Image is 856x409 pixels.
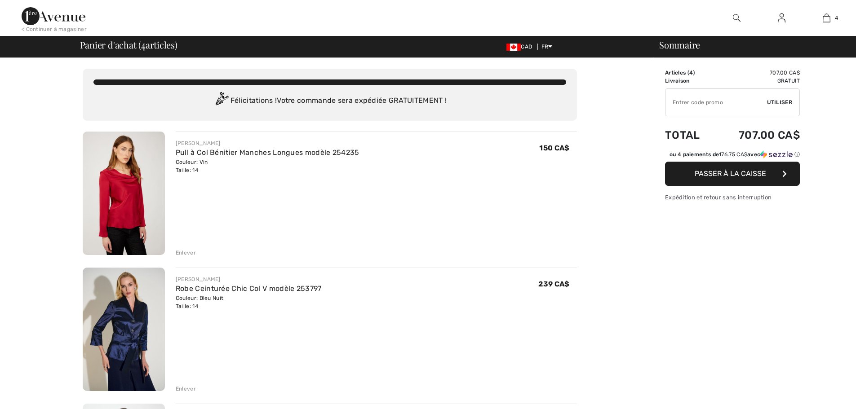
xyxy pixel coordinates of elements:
[804,13,848,23] a: 4
[141,38,146,50] span: 4
[176,249,196,257] div: Enlever
[176,158,359,174] div: Couleur: Vin Taille: 14
[665,193,800,202] div: Expédition et retour sans interruption
[22,7,85,25] img: 1ère Avenue
[83,268,165,391] img: Robe Ceinturée Chic Col V modèle 253797
[648,40,851,49] div: Sommaire
[213,92,231,110] img: Congratulation2.svg
[714,120,800,150] td: 707.00 CA$
[665,69,714,77] td: Articles ( )
[176,284,322,293] a: Robe Ceinturée Chic Col V modèle 253797
[538,280,569,288] span: 239 CA$
[665,89,767,116] input: Code promo
[506,44,536,50] span: CAD
[176,294,322,310] div: Couleur: Bleu Nuit Taille: 14
[778,13,785,23] img: Mes infos
[665,150,800,162] div: ou 4 paiements de176.75 CA$avecSezzle Cliquez pour en savoir plus sur Sezzle
[176,139,359,147] div: [PERSON_NAME]
[665,120,714,150] td: Total
[823,13,830,23] img: Mon panier
[670,150,800,158] div: ou 4 paiements de avec
[835,14,838,22] span: 4
[665,162,800,186] button: Passer à la caisse
[539,144,569,152] span: 150 CA$
[176,275,322,283] div: [PERSON_NAME]
[80,40,177,49] span: Panier d'achat ( articles)
[176,385,196,393] div: Enlever
[541,44,553,50] span: FR
[767,98,792,106] span: Utiliser
[733,13,741,23] img: recherche
[719,151,747,158] span: 176.75 CA$
[176,148,359,157] a: Pull à Col Bénitier Manches Longues modèle 254235
[22,25,87,33] div: < Continuer à magasiner
[665,77,714,85] td: Livraison
[506,44,521,51] img: Canadian Dollar
[771,13,793,24] a: Se connecter
[714,69,800,77] td: 707.00 CA$
[714,77,800,85] td: Gratuit
[689,70,693,76] span: 4
[695,169,766,178] span: Passer à la caisse
[760,150,793,158] img: Sezzle
[93,92,566,110] div: Félicitations ! Votre commande sera expédiée GRATUITEMENT !
[83,132,165,255] img: Pull à Col Bénitier Manches Longues modèle 254235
